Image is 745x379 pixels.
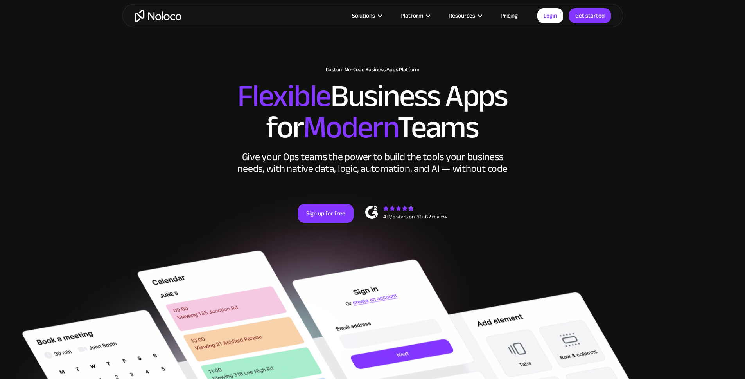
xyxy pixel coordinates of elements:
[130,81,615,143] h2: Business Apps for Teams
[342,11,391,21] div: Solutions
[237,67,330,125] span: Flexible
[130,67,615,73] h1: Custom No-Code Business Apps Platform
[537,8,563,23] a: Login
[491,11,528,21] a: Pricing
[449,11,475,21] div: Resources
[391,11,439,21] div: Platform
[236,151,510,175] div: Give your Ops teams the power to build the tools your business needs, with native data, logic, au...
[400,11,423,21] div: Platform
[303,98,397,157] span: Modern
[135,10,181,22] a: home
[298,204,354,223] a: Sign up for free
[439,11,491,21] div: Resources
[352,11,375,21] div: Solutions
[569,8,611,23] a: Get started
